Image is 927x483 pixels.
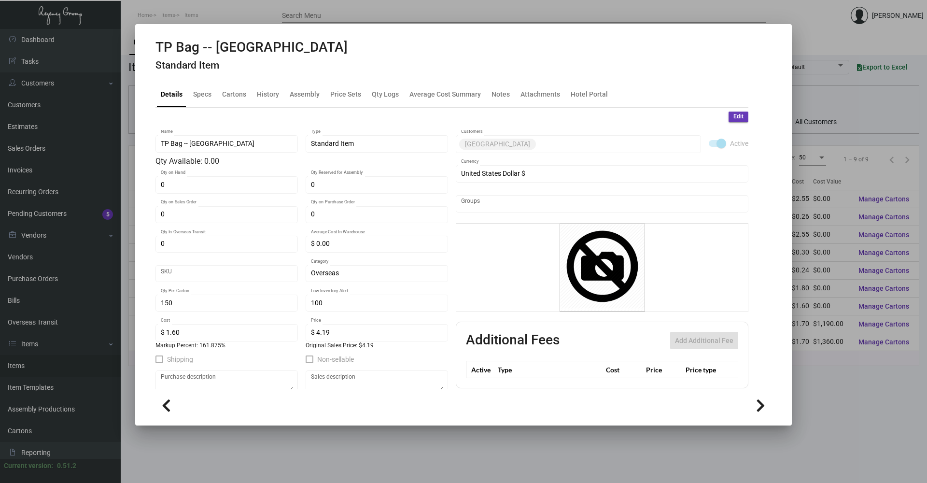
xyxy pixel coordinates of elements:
[167,354,193,365] span: Shipping
[257,89,279,99] div: History
[193,89,211,99] div: Specs
[222,89,246,99] div: Cartons
[729,112,748,122] button: Edit
[461,200,744,208] input: Add new..
[670,332,738,349] button: Add Additional Fee
[538,140,696,148] input: Add new..
[495,361,604,378] th: Type
[604,361,643,378] th: Cost
[330,89,361,99] div: Price Sets
[290,89,320,99] div: Assembly
[571,89,608,99] div: Hotel Portal
[730,138,748,149] span: Active
[644,361,683,378] th: Price
[520,89,560,99] div: Attachments
[459,139,536,150] mat-chip: [GEOGRAPHIC_DATA]
[466,361,496,378] th: Active
[409,89,481,99] div: Average Cost Summary
[4,461,53,471] div: Current version:
[492,89,510,99] div: Notes
[57,461,76,471] div: 0.51.2
[317,354,354,365] span: Non-sellable
[683,361,727,378] th: Price type
[155,59,348,71] h4: Standard Item
[155,39,348,56] h2: TP Bag -- [GEOGRAPHIC_DATA]
[155,156,448,167] div: Qty Available: 0.00
[372,89,399,99] div: Qty Logs
[466,332,560,349] h2: Additional Fees
[161,89,183,99] div: Details
[733,113,744,121] span: Edit
[675,337,733,344] span: Add Additional Fee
